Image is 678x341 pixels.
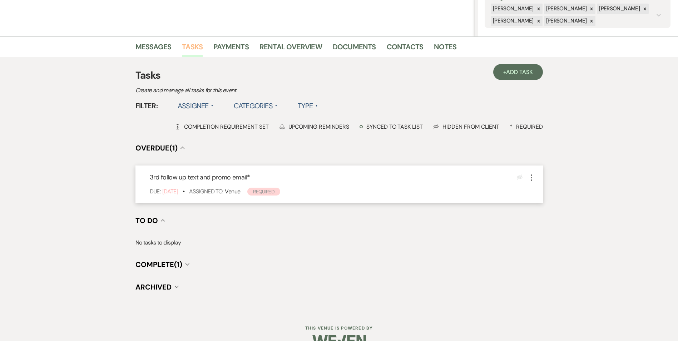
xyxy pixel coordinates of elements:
div: Synced to task list [360,123,422,130]
button: Archived [135,283,179,291]
div: Hidden from Client [433,123,500,130]
a: Rental Overview [259,41,322,57]
p: Create and manage all tasks for this event. [135,86,386,95]
span: Filter: [135,100,158,111]
a: +Add Task [493,64,543,80]
a: Documents [333,41,376,57]
label: Type [298,99,318,112]
button: Complete(1) [135,261,189,268]
a: Messages [135,41,172,57]
span: Overdue (1) [135,143,178,153]
span: 3rd follow up text and promo email * [150,173,250,182]
b: • [183,188,184,195]
span: Archived [135,282,172,292]
span: ▲ [275,103,278,109]
p: No tasks to display [135,238,543,247]
div: [PERSON_NAME] [597,4,641,14]
div: Required [510,123,543,130]
span: Due: [150,188,160,195]
span: Venue [225,188,240,195]
a: Payments [213,41,249,57]
span: ▲ [315,103,318,109]
label: Assignee [178,99,214,112]
label: Categories [234,99,278,112]
div: [PERSON_NAME] [491,4,535,14]
span: To Do [135,216,158,225]
span: Required [247,188,280,196]
span: Complete (1) [135,260,182,269]
a: Tasks [182,41,203,57]
button: To Do [135,217,165,224]
span: [DATE] [162,188,178,195]
button: Overdue(1) [135,144,185,152]
h3: Tasks [135,68,543,83]
div: Upcoming Reminders [279,123,350,130]
div: [PERSON_NAME] [544,4,588,14]
span: Add Task [506,68,533,76]
div: [PERSON_NAME] [491,16,535,26]
div: [PERSON_NAME] [544,16,588,26]
a: Contacts [387,41,424,57]
div: Completion Requirement Set [175,123,269,130]
span: Assigned To: [189,188,223,195]
a: Notes [434,41,456,57]
span: ▲ [211,103,214,109]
